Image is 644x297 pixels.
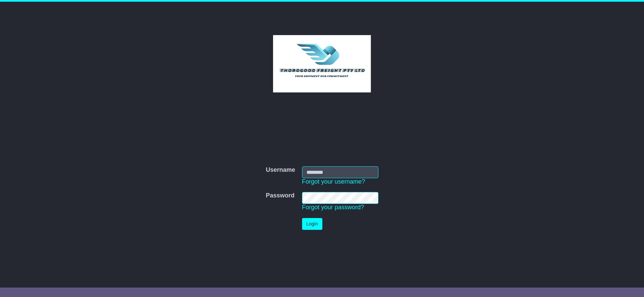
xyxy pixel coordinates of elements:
[302,178,365,185] a: Forgot your username?
[273,35,371,92] img: Thorogood Freight Pty Ltd
[302,218,322,230] button: Login
[266,192,294,199] label: Password
[302,204,364,211] a: Forgot your password?
[266,166,295,174] label: Username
